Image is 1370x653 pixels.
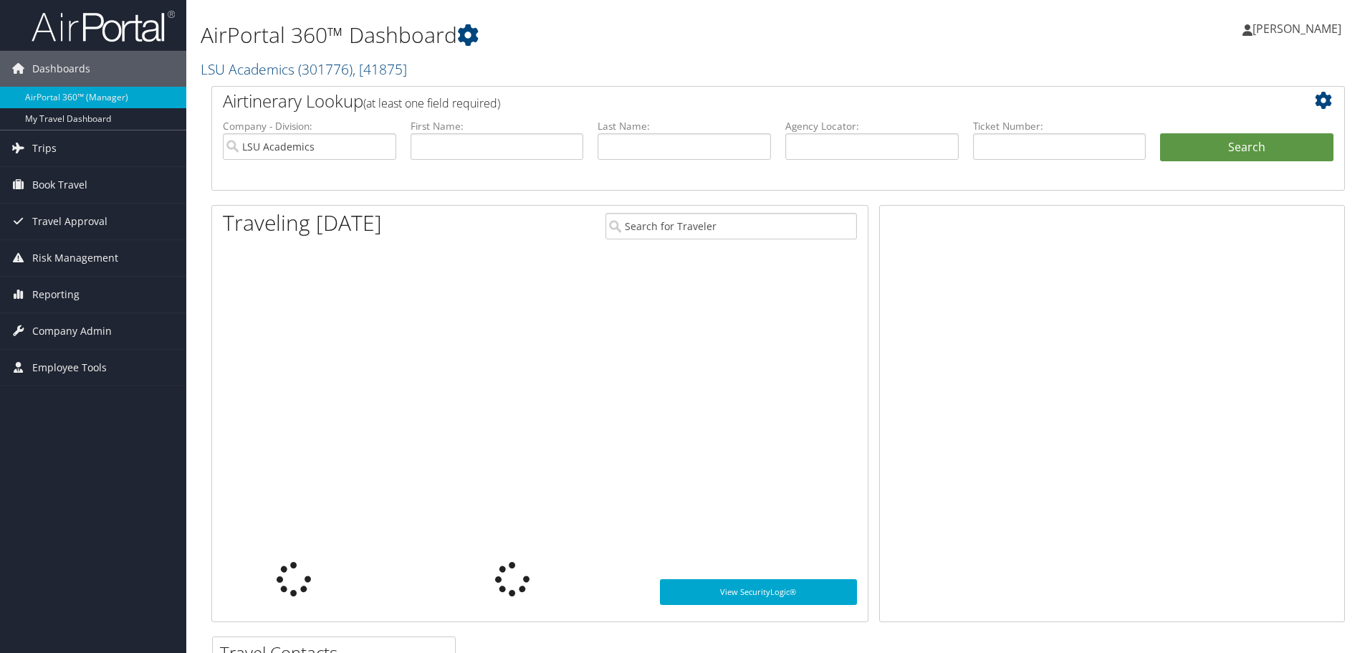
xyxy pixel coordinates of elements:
[973,119,1146,133] label: Ticket Number:
[605,213,857,239] input: Search for Traveler
[598,119,771,133] label: Last Name:
[32,313,112,349] span: Company Admin
[223,208,382,238] h1: Traveling [DATE]
[353,59,407,79] span: , [ 41875 ]
[32,9,175,43] img: airportal-logo.png
[32,350,107,386] span: Employee Tools
[1252,21,1341,37] span: [PERSON_NAME]
[32,277,80,313] span: Reporting
[201,59,407,79] a: LSU Academics
[223,89,1239,113] h2: Airtinerary Lookup
[223,119,396,133] label: Company - Division:
[785,119,959,133] label: Agency Locator:
[1160,133,1333,162] button: Search
[660,579,857,605] a: View SecurityLogic®
[201,20,971,50] h1: AirPortal 360™ Dashboard
[32,240,118,276] span: Risk Management
[32,51,90,87] span: Dashboards
[363,95,500,111] span: (at least one field required)
[32,204,107,239] span: Travel Approval
[298,59,353,79] span: ( 301776 )
[32,130,57,166] span: Trips
[1242,7,1356,50] a: [PERSON_NAME]
[32,167,87,203] span: Book Travel
[411,119,584,133] label: First Name:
